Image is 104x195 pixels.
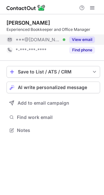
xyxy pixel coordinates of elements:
span: ***@[DOMAIN_NAME] [16,37,60,43]
span: Add to email campaign [18,100,69,106]
button: Reveal Button [69,47,95,53]
button: Notes [6,126,100,135]
div: Save to List / ATS / CRM [18,69,89,74]
span: Notes [17,127,97,133]
button: save-profile-one-click [6,66,100,78]
div: Experienced Bookkeeper and Office Manager [6,27,100,32]
button: Find work email [6,113,100,122]
span: AI write personalized message [18,85,87,90]
button: Add to email campaign [6,97,100,109]
button: Reveal Button [69,36,95,43]
div: [PERSON_NAME] [6,19,50,26]
button: AI write personalized message [6,82,100,93]
span: Find work email [17,114,97,120]
img: ContactOut v5.3.10 [6,4,45,12]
